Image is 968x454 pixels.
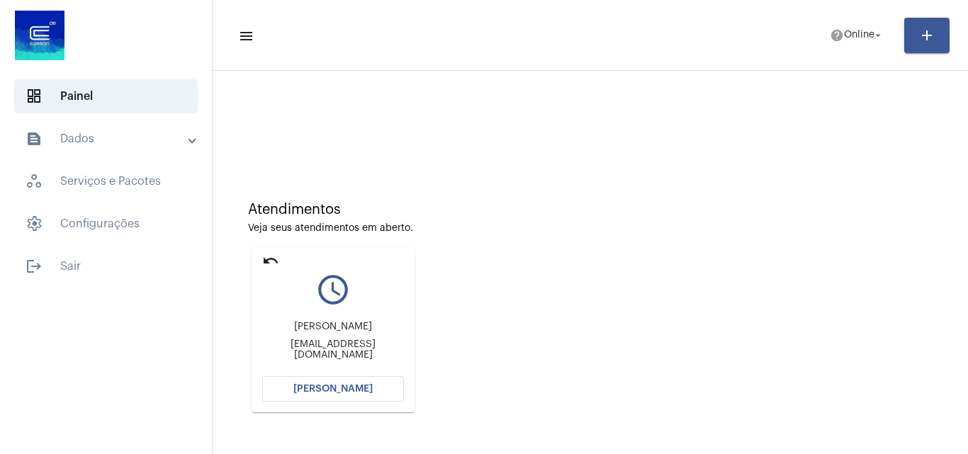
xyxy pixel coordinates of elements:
[262,322,404,332] div: [PERSON_NAME]
[262,339,404,361] div: [EMAIL_ADDRESS][DOMAIN_NAME]
[238,28,252,45] mat-icon: sidenav icon
[248,223,933,234] div: Veja seus atendimentos em aberto.
[26,88,43,105] span: sidenav icon
[14,207,198,241] span: Configurações
[14,164,198,198] span: Serviços e Pacotes
[26,130,189,147] mat-panel-title: Dados
[844,30,874,40] span: Online
[26,258,43,275] mat-icon: sidenav icon
[26,215,43,232] span: sidenav icon
[262,252,279,269] mat-icon: undo
[830,28,844,42] mat-icon: help
[14,79,198,113] span: Painel
[14,249,198,283] span: Sair
[262,272,404,307] mat-icon: query_builder
[26,130,43,147] mat-icon: sidenav icon
[262,376,404,402] button: [PERSON_NAME]
[293,384,373,394] span: [PERSON_NAME]
[821,21,893,50] button: Online
[11,7,68,64] img: d4669ae0-8c07-2337-4f67-34b0df7f5ae4.jpeg
[9,122,212,156] mat-expansion-panel-header: sidenav iconDados
[872,29,884,42] mat-icon: arrow_drop_down
[26,173,43,190] span: sidenav icon
[248,202,933,217] div: Atendimentos
[918,27,935,44] mat-icon: add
